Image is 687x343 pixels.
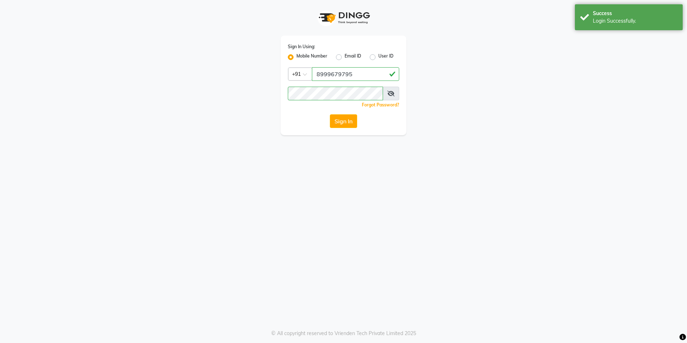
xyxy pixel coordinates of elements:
label: Mobile Number [296,53,327,61]
label: Sign In Using: [288,44,315,50]
div: Success [593,10,677,17]
label: User ID [378,53,393,61]
a: Forgot Password? [362,102,399,108]
button: Sign In [330,114,357,128]
label: Email ID [345,53,361,61]
div: Login Successfully. [593,17,677,25]
img: logo1.svg [315,7,372,28]
input: Username [312,67,399,81]
input: Username [288,87,383,100]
